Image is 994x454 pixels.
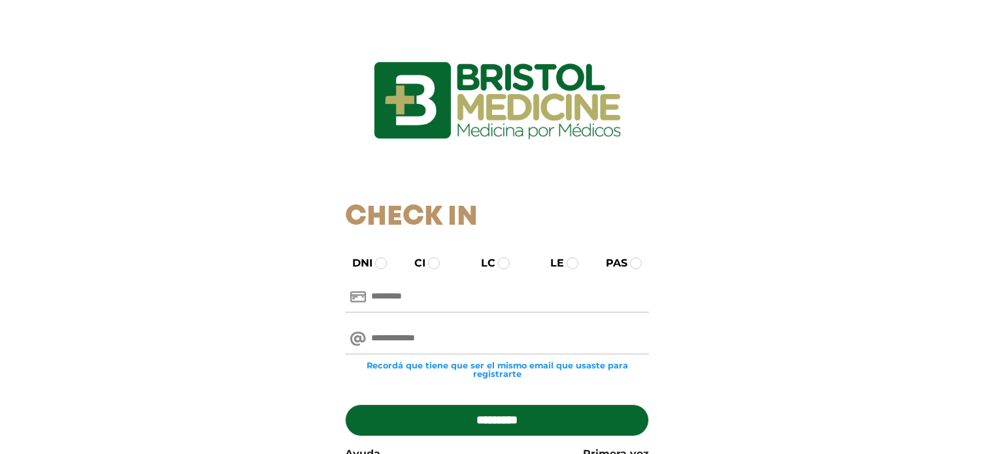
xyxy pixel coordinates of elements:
label: LE [538,255,564,271]
small: Recordá que tiene que ser el mismo email que usaste para registrarte [345,361,649,378]
label: LC [469,255,495,271]
h1: Check In [345,201,649,234]
img: logo_ingresarbristol.jpg [321,16,674,186]
label: CI [403,255,425,271]
label: PAS [594,255,627,271]
label: DNI [340,255,373,271]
